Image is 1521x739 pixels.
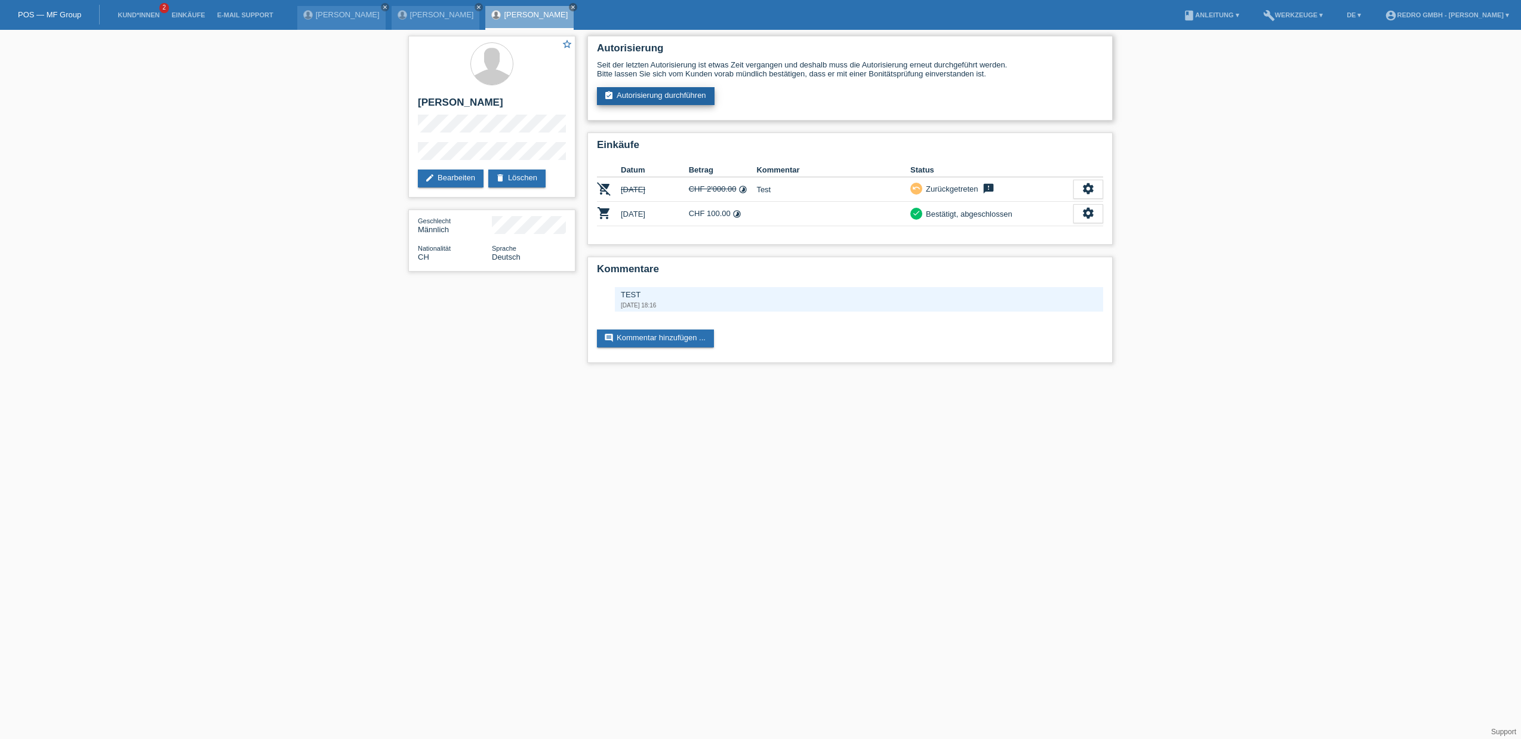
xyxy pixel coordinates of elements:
[1491,728,1516,736] a: Support
[495,173,505,183] i: delete
[756,177,910,202] td: Test
[418,217,451,224] span: Geschlecht
[211,11,279,19] a: E-Mail Support
[504,10,568,19] a: [PERSON_NAME]
[476,4,482,10] i: close
[488,170,546,187] a: deleteLöschen
[316,10,380,19] a: [PERSON_NAME]
[621,290,1097,299] div: TEST
[910,163,1073,177] th: Status
[562,39,572,51] a: star_border
[492,253,521,261] span: Deutsch
[732,210,741,218] i: timelapse
[1082,182,1095,195] i: settings
[418,170,484,187] a: editBearbeiten
[621,202,689,226] td: [DATE]
[1177,11,1245,19] a: bookAnleitung ▾
[475,3,483,11] a: close
[1379,11,1515,19] a: account_circleRedro GmbH - [PERSON_NAME] ▾
[597,60,1103,78] div: Seit der letzten Autorisierung ist etwas Zeit vergangen und deshalb muss die Autorisierung erneut...
[621,302,1097,309] div: [DATE] 18:16
[597,206,611,220] i: POSP00014070
[112,11,165,19] a: Kund*innen
[381,3,389,11] a: close
[492,245,516,252] span: Sprache
[621,177,689,202] td: [DATE]
[18,10,81,19] a: POS — MF Group
[604,91,614,100] i: assignment_turned_in
[569,3,577,11] a: close
[1385,10,1397,21] i: account_circle
[621,163,689,177] th: Datum
[597,330,714,347] a: commentKommentar hinzufügen ...
[756,163,910,177] th: Kommentar
[604,333,614,343] i: comment
[1341,11,1367,19] a: DE ▾
[570,4,576,10] i: close
[912,184,920,192] i: undo
[597,42,1103,60] h2: Autorisierung
[159,3,169,13] span: 2
[597,181,611,196] i: POSP00014060
[981,183,996,195] i: feedback
[1257,11,1329,19] a: buildWerkzeuge ▾
[418,216,492,234] div: Männlich
[922,183,978,195] div: Zurückgetreten
[418,97,566,115] h2: [PERSON_NAME]
[597,87,715,105] a: assignment_turned_inAutorisierung durchführen
[689,163,757,177] th: Betrag
[597,263,1103,281] h2: Kommentare
[425,173,435,183] i: edit
[912,209,920,217] i: check
[597,139,1103,157] h2: Einkäufe
[562,39,572,50] i: star_border
[922,208,1012,220] div: Bestätigt, abgeschlossen
[689,177,757,202] td: CHF 2'000.00
[418,253,429,261] span: Schweiz
[410,10,474,19] a: [PERSON_NAME]
[165,11,211,19] a: Einkäufe
[418,245,451,252] span: Nationalität
[382,4,388,10] i: close
[1263,10,1275,21] i: build
[689,202,757,226] td: CHF 100.00
[1183,10,1195,21] i: book
[738,185,747,194] i: timelapse
[1082,207,1095,220] i: settings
